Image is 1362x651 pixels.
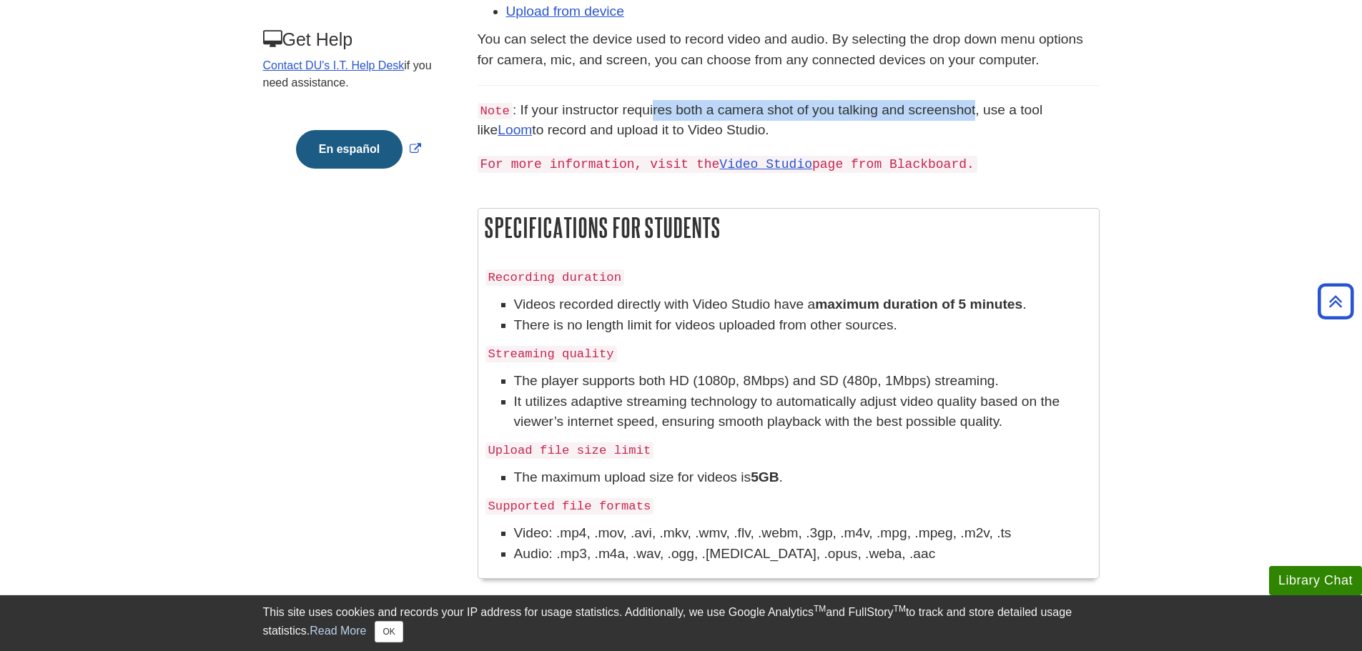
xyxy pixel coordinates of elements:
[263,29,455,50] h3: Get Help
[478,29,1100,71] p: You can select the device used to record video and audio. By selecting the drop down menu options...
[485,498,654,515] code: Supported file formats
[514,544,1092,565] li: Audio: .mp3, .m4a, .wav, .ogg, .[MEDICAL_DATA], .opus, .weba, .aac
[292,143,425,155] a: Link opens in new window
[514,294,1092,315] li: Videos recorded directly with Video Studio have a .
[506,4,624,19] a: Upload from device
[263,57,455,91] p: if you need assistance.
[478,103,513,119] code: Note
[514,392,1092,433] li: It utilizes adaptive streaming technology to automatically adjust video quality based on the view...
[514,523,1092,544] li: Video: .mp4, .mov, .avi, .mkv, .wmv, .flv, .webm, .3gp, .m4v, .mpg, .mpeg, .m2v, .ts
[815,297,1022,312] strong: maximum duration of 5 minutes
[478,156,977,173] code: For more information, visit the page from Blackboard.
[296,130,403,169] button: En español
[375,621,403,642] button: Close
[1313,292,1358,311] a: Back to Top
[514,371,1092,392] li: The player supports both HD (1080p, 8Mbps) and SD (480p, 1Mbps) streaming.
[514,315,1092,336] li: There is no length limit for videos uploaded from other sources.
[894,604,906,614] sup: TM
[814,604,826,614] sup: TM
[485,442,654,459] code: Upload file size limit
[719,157,812,172] a: Video Studio
[751,469,779,484] strong: 5GB
[485,269,625,286] code: Recording duration
[310,625,366,637] a: Read More
[478,100,1100,141] p: : If your instructor requires both a camera shot of you talking and screenshot, use a tool like t...
[263,604,1100,642] div: This site uses cookies and records your IP address for usage statistics. Additionally, we use Goo...
[485,346,617,362] code: Streaming quality
[263,59,405,71] a: Contact DU's I.T. Help Desk
[514,467,1092,488] li: The maximum upload size for videos is .
[1269,566,1362,595] button: Library Chat
[498,122,532,137] a: Loom
[478,209,1099,247] h2: Specifications for Students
